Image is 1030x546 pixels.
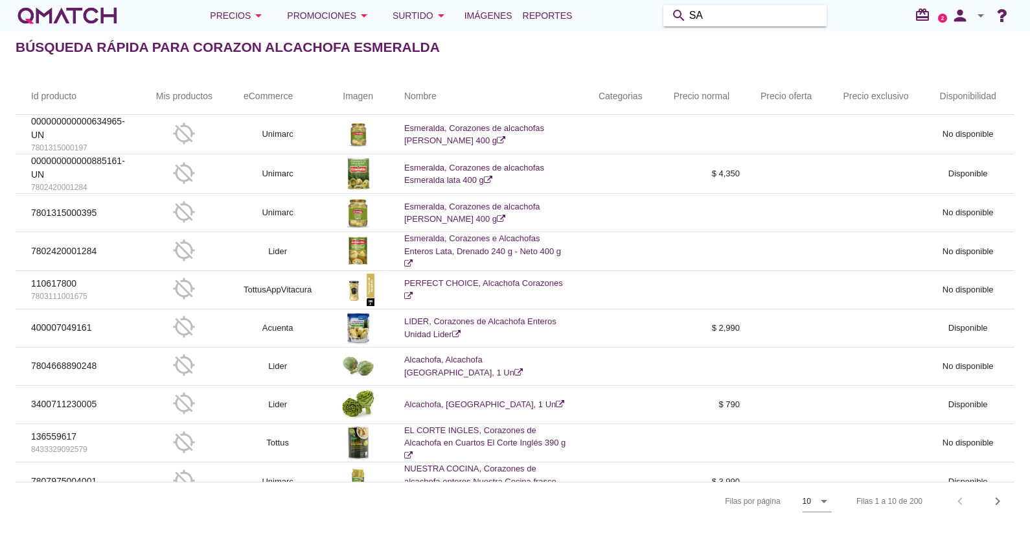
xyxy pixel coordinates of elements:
[464,8,512,23] span: Imágenes
[915,7,935,23] i: redeem
[941,15,944,21] text: 2
[228,347,327,385] td: Lider
[31,321,125,335] p: 400007049161
[689,5,819,26] input: Buscar productos
[31,277,125,291] p: 110617800
[924,462,1012,501] td: Disponible
[433,8,449,23] i: arrow_drop_down
[404,316,556,339] a: LIDER, Corazones de Alcachofa Enteros Unidad Lider
[172,277,196,300] i: gps_off
[200,3,277,29] button: Precios
[172,239,196,262] i: gps_off
[228,385,327,423] td: Lider
[404,163,544,185] a: Esmeralda, Corazones de alcachofas Esmeralda lata 400 g
[595,482,832,520] div: Filas por página
[924,78,1012,115] th: Disponibilidad: Not sorted.
[827,78,924,115] th: Precio exclusivo: Not sorted.
[924,232,1012,271] td: No disponible
[404,425,566,460] a: EL CORTE INGLES, Corazones de Alcachofa en Cuartos El Corte Inglés 390 g
[924,270,1012,309] td: No disponible
[31,142,125,154] p: 7801315000197
[924,347,1012,385] td: No disponible
[172,353,196,377] i: gps_off
[172,122,196,145] i: gps_off
[172,469,196,492] i: gps_off
[228,232,327,271] td: Lider
[31,182,125,193] p: 7802420001284
[924,309,1012,347] td: Disponible
[287,8,372,23] div: Promociones
[31,398,125,411] p: 3400711230005
[172,431,196,454] i: gps_off
[924,154,1012,194] td: Disponible
[31,244,125,258] p: 7802420001284
[990,493,1005,509] i: chevron_right
[938,14,947,23] a: 2
[172,161,196,185] i: gps_off
[172,315,196,338] i: gps_off
[277,3,382,29] button: Promociones
[31,154,125,182] p: 000000000000885161-UN
[404,233,561,268] a: Esmeralda, Corazones e Alcachofas Enteros Lata, Drenado 240 g - Neto 400 g
[210,8,266,23] div: Precios
[31,475,125,488] p: 7807975004001
[658,78,745,115] th: Precio normal: Not sorted.
[31,359,125,373] p: 7804668890248
[973,8,989,23] i: arrow_drop_down
[947,6,973,25] i: person
[924,385,1012,423] td: Disponible
[404,202,540,224] a: Esmeralda, Corazones de alcachofa [PERSON_NAME] 400 g
[356,8,372,23] i: arrow_drop_down
[327,78,389,115] th: Imagen: Not sorted.
[228,423,327,462] td: Tottus
[228,78,327,115] th: eCommerce: Not sorted.
[518,3,578,29] a: Reportes
[924,194,1012,232] td: No disponible
[31,291,125,302] p: 7803111001675
[31,206,125,220] p: 7801315000395
[228,462,327,501] td: Unimarc
[924,115,1012,154] td: No disponible
[404,464,556,499] a: NUESTRA COCINA, Corazones de alcachofa enteros Nuestra Cocina frasco 415 g
[393,8,449,23] div: Surtido
[523,8,573,23] span: Reportes
[856,495,922,507] div: Filas 1 a 10 de 200
[228,270,327,309] td: TottusAppVitacura
[583,78,658,115] th: Categorias: Not sorted.
[16,3,119,29] a: white-qmatch-logo
[745,78,827,115] th: Precio oferta: Not sorted.
[172,392,196,415] i: gps_off
[658,385,745,423] td: $ 790
[803,495,811,507] div: 10
[382,3,459,29] button: Surtido
[658,154,745,194] td: $ 4,350
[459,3,518,29] a: Imágenes
[658,462,745,501] td: $ 3,990
[924,423,1012,462] td: No disponible
[228,154,327,194] td: Unimarc
[389,78,583,115] th: Nombre: Not sorted.
[658,309,745,347] td: $ 2,990
[404,278,563,301] a: PERFECT CHOICE, Alcachofa Corazones
[31,444,125,455] p: 8433329092579
[228,194,327,232] td: Unimarc
[816,493,832,509] i: arrow_drop_down
[16,78,141,115] th: Id producto: Not sorted.
[251,8,266,23] i: arrow_drop_down
[404,123,544,146] a: Esmeralda, Corazones de alcachofas [PERSON_NAME] 400 g
[16,37,440,58] h2: Búsqueda rápida para CORAZON ALCACHOFA ESMERALDA
[31,115,125,142] p: 000000000000634965-UN
[986,490,1009,513] button: Next page
[141,78,228,115] th: Mis productos: Not sorted.
[404,355,523,377] a: Alcachofa, Alcachofa [GEOGRAPHIC_DATA], 1 Un
[31,430,125,444] p: 136559617
[404,399,564,409] a: Alcachofa, [GEOGRAPHIC_DATA], 1 Un
[228,309,327,347] td: Acuenta
[172,200,196,224] i: gps_off
[228,115,327,154] td: Unimarc
[671,8,687,23] i: search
